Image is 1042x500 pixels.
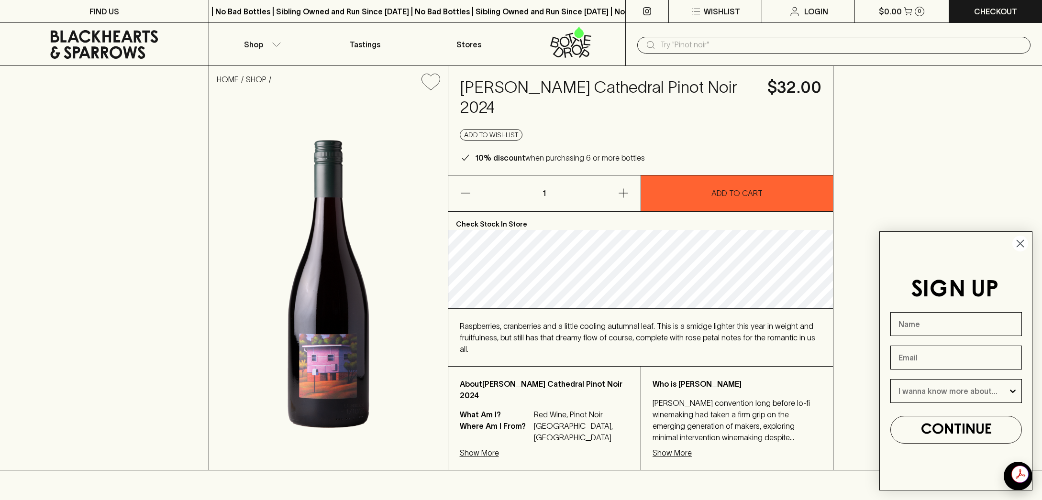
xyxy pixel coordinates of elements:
[418,70,444,94] button: Add to wishlist
[1008,380,1018,402] button: Show Options
[460,447,499,458] p: Show More
[417,23,521,65] a: Stores
[767,77,821,98] h4: $32.00
[209,23,313,65] button: Shop
[460,378,629,401] p: About [PERSON_NAME] Cathedral Pinot Noir 2024
[209,98,448,470] img: 39590.png
[974,6,1017,17] p: Checkout
[653,447,692,458] p: Show More
[653,380,742,388] b: Who is [PERSON_NAME]
[890,346,1022,370] input: Email
[475,153,525,162] b: 10% discount
[890,312,1022,336] input: Name
[879,6,902,17] p: $0.00
[456,39,481,50] p: Stores
[460,409,532,420] p: What Am I?
[460,77,756,118] h4: [PERSON_NAME] Cathedral Pinot Noir 2024
[313,23,417,65] a: Tastings
[475,152,645,163] p: when purchasing 6 or more bottles
[641,175,833,211] button: ADD TO CART
[534,420,629,443] p: [GEOGRAPHIC_DATA], [GEOGRAPHIC_DATA]
[890,416,1022,444] button: CONTINUE
[870,222,1042,500] div: FLYOUT Form
[704,6,740,17] p: Wishlist
[244,39,263,50] p: Shop
[911,279,998,301] span: SIGN UP
[246,75,266,84] a: SHOP
[350,39,380,50] p: Tastings
[460,420,532,443] p: Where Am I From?
[460,129,522,141] button: Add to wishlist
[448,212,833,230] p: Check Stock In Store
[898,380,1008,402] input: I wanna know more about...
[711,187,763,199] p: ADD TO CART
[217,75,239,84] a: HOME
[660,37,1023,53] input: Try "Pinot noir"
[653,397,821,443] p: [PERSON_NAME] convention long before lo-fi winemaking had taken a firm grip on the emerging gener...
[534,409,629,420] p: Red Wine, Pinot Noir
[1012,235,1029,252] button: Close dialog
[804,6,828,17] p: Login
[533,175,556,211] p: 1
[460,322,815,353] span: Raspberries, cranberries and a little cooling autumnal leaf. This is a smidge lighter this year i...
[89,6,119,17] p: FIND US
[918,9,921,14] p: 0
